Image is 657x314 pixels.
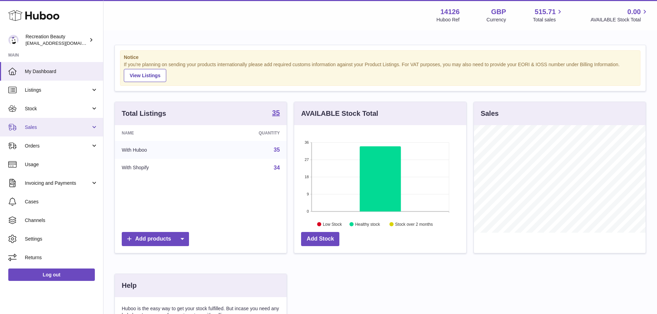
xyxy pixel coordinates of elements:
text: 9 [307,192,309,196]
span: Stock [25,105,91,112]
text: Stock over 2 months [395,222,433,226]
span: 0.00 [627,7,641,17]
td: With Shopify [115,159,208,177]
a: 35 [274,147,280,153]
div: Huboo Ref [437,17,460,23]
div: Recreation Beauty [26,33,88,47]
text: 36 [305,140,309,144]
text: 27 [305,158,309,162]
a: Add Stock [301,232,339,246]
span: Orders [25,143,91,149]
h3: AVAILABLE Stock Total [301,109,378,118]
div: If you're planning on sending your products internationally please add required customs informati... [124,61,637,82]
strong: 35 [272,109,280,116]
img: internalAdmin-14126@internal.huboo.com [8,35,19,45]
a: 35 [272,109,280,118]
h3: Total Listings [122,109,166,118]
span: Total sales [533,17,564,23]
a: View Listings [124,69,166,82]
a: 0.00 AVAILABLE Stock Total [590,7,649,23]
strong: 14126 [440,7,460,17]
span: [EMAIL_ADDRESS][DOMAIN_NAME] [26,40,101,46]
text: 0 [307,209,309,213]
th: Name [115,125,208,141]
th: Quantity [208,125,287,141]
a: Add products [122,232,189,246]
text: Healthy stock [355,222,380,226]
text: 18 [305,175,309,179]
a: Log out [8,269,95,281]
h3: Sales [481,109,499,118]
span: Channels [25,217,98,224]
span: 515.71 [535,7,556,17]
a: 515.71 Total sales [533,7,564,23]
td: With Huboo [115,141,208,159]
strong: GBP [491,7,506,17]
strong: Notice [124,54,637,61]
span: My Dashboard [25,68,98,75]
span: Settings [25,236,98,242]
h3: Help [122,281,137,290]
text: Low Stock [323,222,342,226]
span: Sales [25,124,91,131]
span: Invoicing and Payments [25,180,91,186]
span: Cases [25,199,98,205]
span: AVAILABLE Stock Total [590,17,649,23]
div: Currency [487,17,506,23]
span: Returns [25,254,98,261]
span: Listings [25,87,91,93]
a: 34 [274,165,280,171]
span: Usage [25,161,98,168]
